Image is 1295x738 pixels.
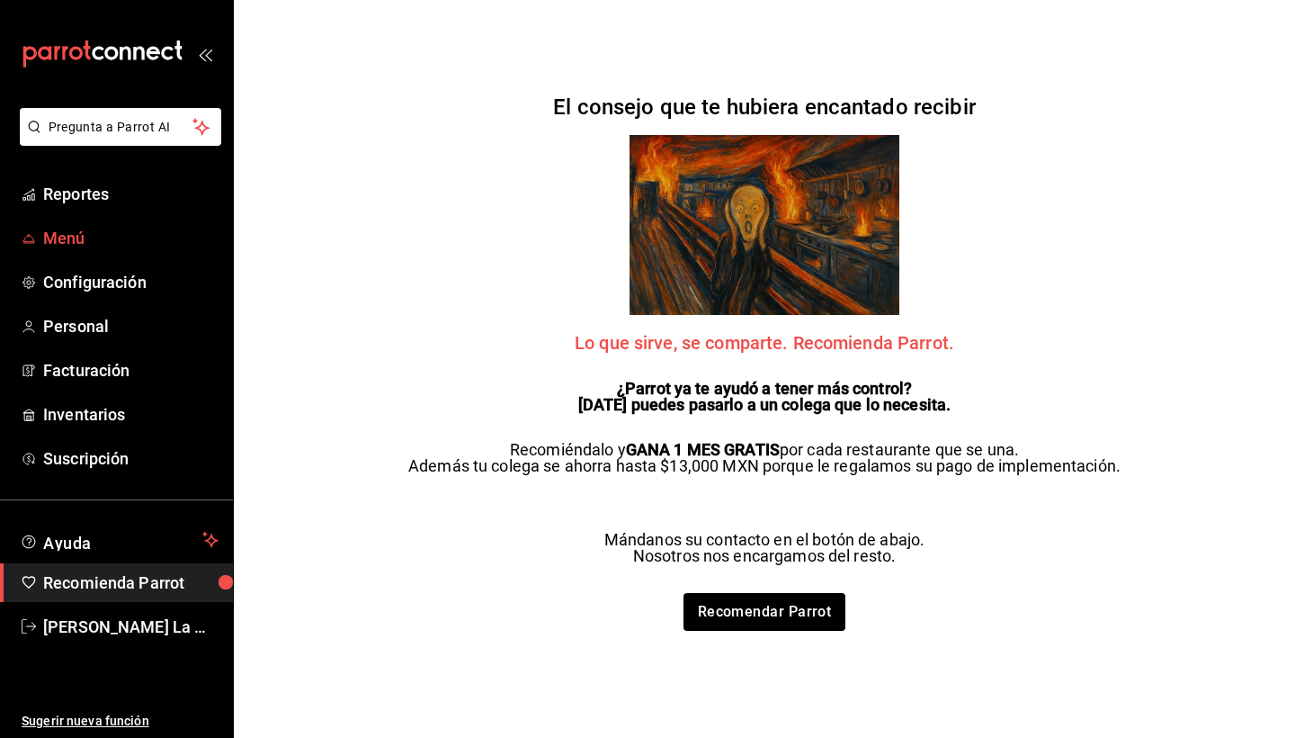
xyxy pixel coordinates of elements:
[43,529,195,551] span: Ayuda
[683,593,846,631] a: Recomendar Parrot
[604,532,925,564] p: Mándanos su contacto en el botón de abajo. Nosotros nos encargamos del resto.
[617,379,912,398] strong: ¿Parrot ya te ayudó a tener más control?
[626,440,780,459] strong: GANA 1 MES GRATIS
[43,615,219,639] span: [PERSON_NAME] La Mantaraya
[43,182,219,206] span: Reportes
[43,358,219,382] span: Facturación
[630,135,899,315] img: referrals Parrot
[43,226,219,250] span: Menú
[43,270,219,294] span: Configuración
[43,314,219,338] span: Personal
[553,96,976,118] h2: El consejo que te hubiera encantado recibir
[13,130,221,149] a: Pregunta a Parrot AI
[49,118,193,137] span: Pregunta a Parrot AI
[43,402,219,427] span: Inventarios
[43,571,219,595] span: Recomienda Parrot
[43,446,219,471] span: Suscripción
[198,47,212,61] button: open_drawer_menu
[22,712,219,731] span: Sugerir nueva función
[575,334,954,352] span: Lo que sirve, se comparte. Recomienda Parrot.
[408,442,1121,474] p: Recomiéndalo y por cada restaurante que se una. Además tu colega se ahorra hasta $13,000 MXN porq...
[578,395,951,414] strong: [DATE] puedes pasarlo a un colega que lo necesita.
[20,108,221,146] button: Pregunta a Parrot AI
